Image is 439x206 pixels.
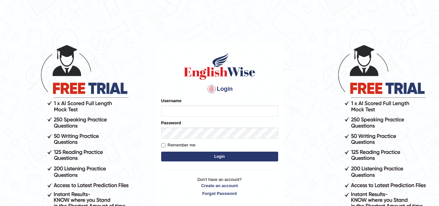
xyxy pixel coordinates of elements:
[161,98,182,104] label: Username
[161,176,278,197] p: Don't have an account?
[161,190,278,197] a: Forgot Password
[183,51,257,81] img: Logo of English Wise sign in for intelligent practice with AI
[161,120,181,126] label: Password
[161,84,278,94] h4: Login
[161,142,196,148] label: Remember me
[161,152,278,161] button: Login
[161,183,278,189] a: Create an account
[161,143,165,147] input: Remember me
